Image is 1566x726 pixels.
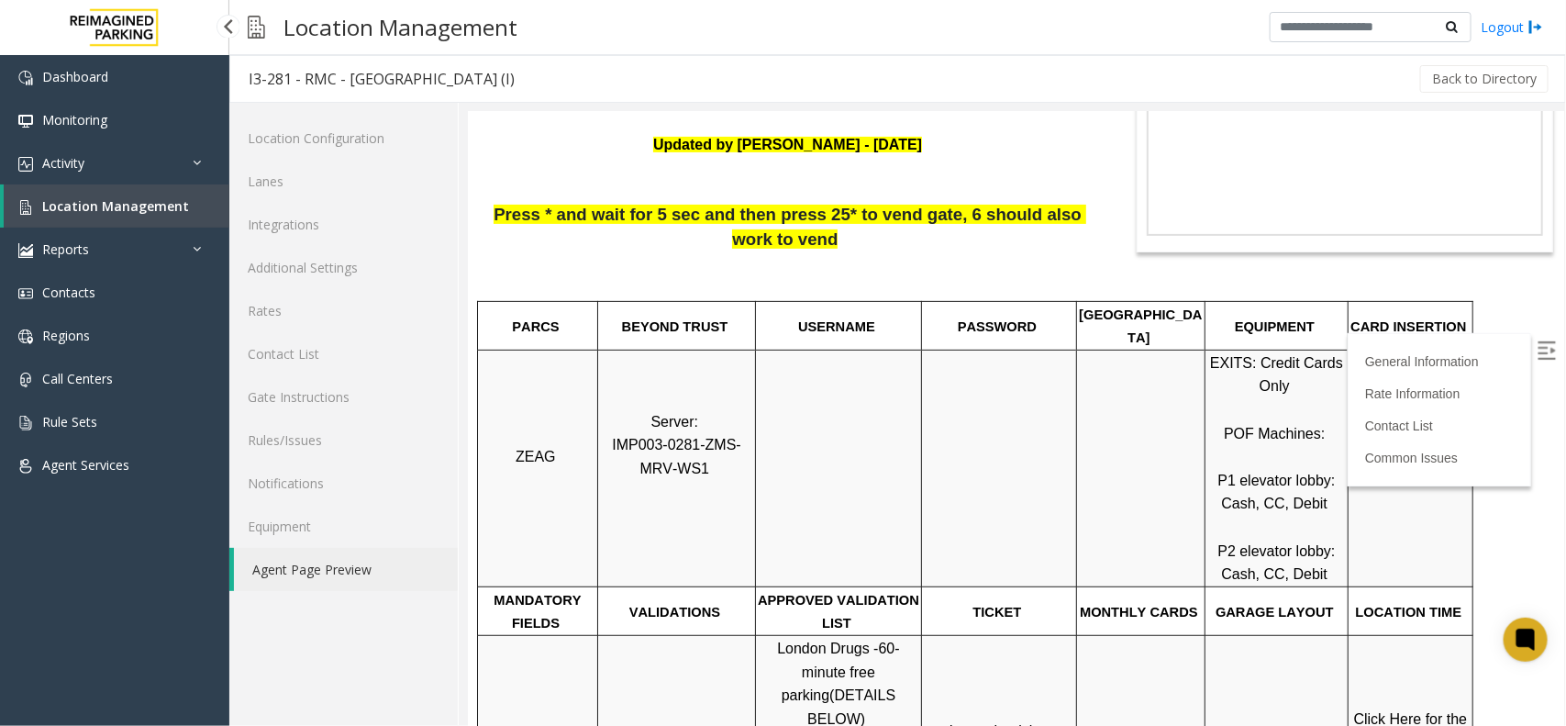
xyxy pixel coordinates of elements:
span: Call Centers [42,370,113,387]
a: Gate Instructions [229,375,458,419]
a: Rates [229,289,458,332]
span: CARD INSERTION [883,207,998,222]
a: General Information [897,242,1011,257]
span: Contacts [42,284,95,301]
span: Dashboard [42,68,108,85]
span: Activity [42,154,84,172]
span: PASSWORD [490,207,569,222]
a: Location Configuration [229,117,458,160]
img: pageIcon [248,5,265,50]
span: MONTHLY CARDS [612,493,730,508]
span: Insert the ticket barcode facing up [472,611,589,651]
a: Notifications [229,462,458,505]
img: logout [1528,17,1543,37]
span: [GEOGRAPHIC_DATA] [611,195,734,234]
img: 'icon' [18,243,33,258]
span: PARCS [44,207,91,222]
img: 'icon' [18,71,33,85]
img: 'icon' [18,459,33,474]
span: Monitoring [42,111,107,128]
button: Back to Directory [1420,65,1549,93]
a: Contact List [229,332,458,375]
img: 'icon' [18,157,33,172]
span: MANDATORY FIELDS [26,481,117,519]
span: APPROVED VALIDATION LIST [290,481,455,519]
img: 'icon' [18,373,33,387]
a: Additional Settings [229,246,458,289]
span: Location Management [42,197,189,215]
img: Open/Close Sidebar Menu [1070,229,1088,248]
span: (DETAILS BELOW) [339,575,432,615]
span: Press * and wait for 5 sec and then press 25* to vend gate, 6 should also work to vend [26,93,618,137]
span: Reports [42,240,89,258]
img: 'icon' [18,416,33,430]
span: EQUIPMENT [767,207,847,222]
a: Lanes [229,160,458,203]
div: I3-281 - RMC - [GEOGRAPHIC_DATA] (I) [249,67,515,91]
a: Rules/Issues [229,419,458,462]
span: GARAGE LAYOUT [748,493,866,508]
a: Click Here for the local time [886,599,1004,639]
a: Logout [1481,17,1543,37]
span: POF Machines: [756,314,857,329]
span: P2 elevator lobby: Cash, CC, Debit [750,431,872,471]
span: Regions [42,327,90,344]
span: IMP003-0281-ZMS-MRV-WS1 [144,325,273,364]
span: P1 elevator lobby: Cash, CC, Debit [750,361,872,400]
a: Location Management [4,184,229,228]
a: Contact List [897,307,965,321]
span: Server: [183,302,230,318]
a: Rate Information [897,274,993,289]
h3: Location Management [274,5,527,50]
span: ZEAG [48,337,88,352]
img: 'icon' [18,286,33,301]
span: TICKET [505,493,554,508]
span: 60-minute free parking [314,529,432,591]
span: BEYOND TRUST [154,207,261,222]
a: Equipment [229,505,458,548]
img: 'icon' [18,329,33,344]
span: London Drugs - [309,529,410,544]
a: Integrations [229,203,458,246]
span: EXITS: Credit Cards Only [742,243,879,283]
span: VALIDATIONS [161,493,252,508]
span: Agent Services [42,456,129,474]
a: Common Issues [897,339,990,353]
a: Agent Page Preview [234,548,458,591]
font: Updated by [PERSON_NAME] - [DATE] [185,25,454,40]
img: 'icon' [18,114,33,128]
span: Rule Sets [42,413,97,430]
span: USERNAME [330,207,407,222]
img: 'icon' [18,200,33,215]
span: LOCATION TIME [888,493,994,508]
